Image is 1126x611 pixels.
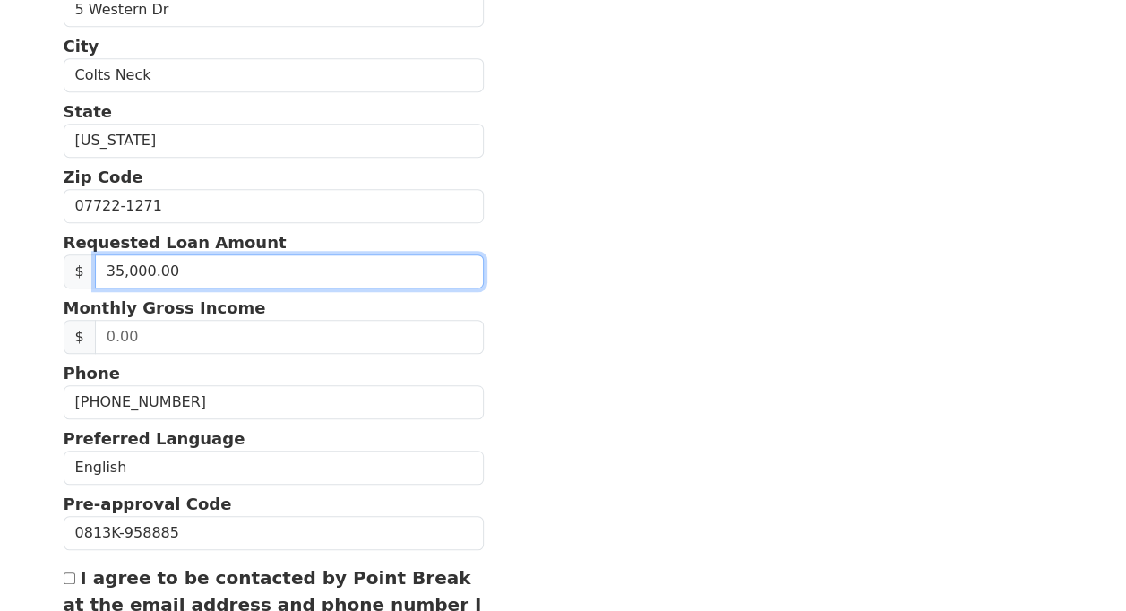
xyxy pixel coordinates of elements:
strong: City [64,37,99,56]
strong: Zip Code [64,168,143,186]
input: 0.00 [95,254,484,288]
strong: Requested Loan Amount [64,233,287,252]
input: 0.00 [95,320,484,354]
p: Monthly Gross Income [64,296,485,320]
span: $ [64,254,96,288]
strong: Pre-approval Code [64,495,232,513]
strong: Phone [64,364,120,383]
input: City [64,58,485,92]
input: Phone [64,385,485,419]
input: Pre-approval Code [64,516,485,550]
strong: State [64,102,113,121]
strong: Preferred Language [64,429,245,448]
span: $ [64,320,96,354]
input: Zip Code [64,189,485,223]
